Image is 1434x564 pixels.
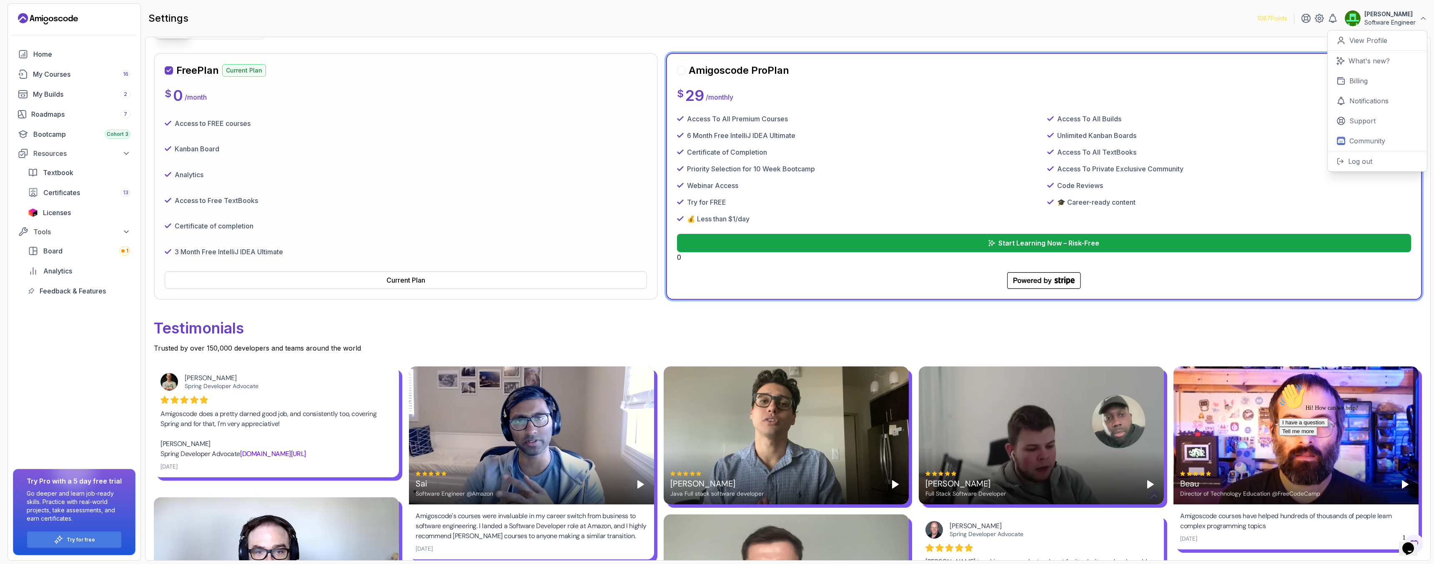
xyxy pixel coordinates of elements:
span: Feedback & Features [40,286,106,296]
p: Billing [1349,76,1368,86]
p: Code Reviews [1057,180,1103,191]
span: Hi! How can we help? [3,25,83,31]
p: 💰 Less than $1/day [687,214,750,224]
a: Try for free [67,536,95,543]
div: Sai [416,478,493,489]
div: 0 [677,234,1411,262]
div: Amigoscode does a pretty darned good job, and consistently too, covering Spring and for that, I'm... [160,409,392,459]
div: [DATE] [416,544,433,553]
span: 16 [123,71,128,78]
button: Play [889,478,902,491]
div: My Courses [33,69,130,79]
div: [DATE] [160,462,178,471]
div: Software Engineer @Amazon [416,489,493,498]
a: Notifications [1328,91,1427,111]
p: Certificate of completion [175,221,253,231]
h2: settings [148,12,188,25]
a: [DOMAIN_NAME][URL] [240,449,306,458]
div: 👋Hi! How can we help?I have a questionTell me more [3,3,153,56]
p: 1087 Points [1257,14,1287,23]
p: Notifications [1349,96,1389,106]
span: Textbook [43,168,73,178]
p: Access To Private Exclusive Community [1057,164,1183,174]
a: textbook [23,164,135,181]
p: What's new? [1349,56,1390,66]
p: Log out [1348,156,1372,166]
div: Resources [33,148,130,158]
a: licenses [23,204,135,221]
p: 0 [173,87,183,104]
div: [DATE] [1180,534,1197,543]
p: Certificate of Completion [687,147,767,157]
div: Beau [1180,478,1320,489]
div: Amigoscode's courses were invaluable in my career switch from business to software engineering. I... [416,511,647,541]
a: certificates [23,184,135,201]
a: board [23,243,135,259]
div: Current Plan [386,275,425,285]
span: Licenses [43,208,71,218]
span: 1 [126,248,128,254]
button: Resources [13,146,135,161]
div: Amigoscode courses have helped hundreds of thousands of people learn complex programming topics [1180,511,1412,531]
a: Community [1328,131,1427,151]
p: Access to FREE courses [175,118,251,128]
p: Go deeper and learn job-ready skills. Practice with real-world projects, take assessments, and ea... [27,489,122,523]
p: Analytics [175,170,203,180]
p: Software Engineer [1364,18,1416,27]
p: Access To All Builds [1057,114,1121,124]
p: Access to Free TextBooks [175,196,258,206]
div: [PERSON_NAME] [670,478,764,489]
p: Webinar Access [687,180,738,191]
p: 🎓 Career-ready content [1057,197,1136,207]
button: Current Plan [165,271,647,289]
p: Trusted by over 150,000 developers and teams around the world [154,343,1422,353]
p: View Profile [1349,35,1387,45]
button: Start Learning Now – Risk-Free [677,234,1411,252]
img: :wave: [3,3,30,30]
div: Tools [33,227,130,237]
span: Certificates [43,188,80,198]
a: Support [1328,111,1427,131]
p: 6 Month Free IntelliJ IDEA Ultimate [687,130,795,140]
p: [PERSON_NAME] [1364,10,1416,18]
div: Java Full stack software developer [670,489,764,498]
p: $ [677,87,684,100]
div: [PERSON_NAME] [185,374,386,382]
p: Support [1349,116,1376,126]
div: [PERSON_NAME] [950,522,1151,530]
span: Board [43,246,63,256]
a: courses [13,66,135,83]
div: Full Stack Software Developer [925,489,1006,498]
div: Home [33,49,130,59]
button: I have a question [3,38,53,47]
a: Billing [1328,71,1427,91]
p: Access To All TextBooks [1057,147,1136,157]
button: Play [1144,478,1157,491]
div: Roadmaps [31,109,130,119]
span: 7 [124,111,127,118]
a: Spring Developer Advocate [950,530,1023,538]
p: Kanban Board [175,144,219,154]
p: $ [165,87,171,100]
iframe: chat widget [1399,531,1426,556]
button: Play [634,478,647,491]
a: feedback [23,283,135,299]
img: Josh Long avatar [160,373,178,391]
button: Tools [13,224,135,239]
h2: Free Plan [176,64,219,77]
a: View Profile [1328,30,1427,51]
h2: Amigoscode Pro Plan [689,64,789,77]
span: 2 [124,91,127,98]
p: Start Learning Now – Risk-Free [998,238,1099,248]
iframe: chat widget [1276,380,1426,526]
div: Director of Technology Education @FreeCodeCamp [1180,489,1320,498]
p: Unlimited Kanban Boards [1057,130,1136,140]
a: bootcamp [13,126,135,143]
p: Access To All Premium Courses [687,114,788,124]
p: Community [1349,136,1385,146]
img: Dan Vega avatar [925,521,943,539]
button: Log out [1328,151,1427,171]
p: 3 Month Free IntelliJ IDEA Ultimate [175,247,283,257]
button: user profile image[PERSON_NAME]Software Engineer [1344,10,1427,27]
